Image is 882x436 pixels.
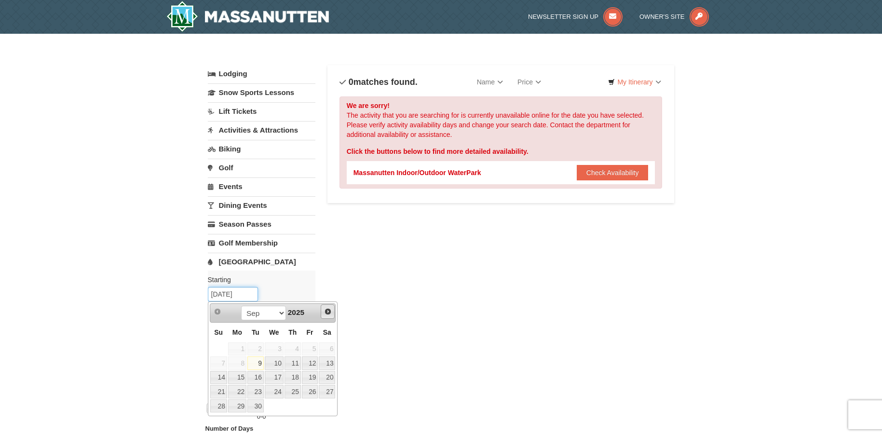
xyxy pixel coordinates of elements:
span: 4 [285,342,301,356]
a: Price [510,72,548,92]
a: 10 [265,356,284,370]
a: 23 [247,385,264,398]
span: Newsletter Sign Up [528,13,598,20]
span: Prev [214,308,221,315]
a: Golf [208,159,315,177]
a: [GEOGRAPHIC_DATA] [208,253,315,271]
a: 9 [247,356,264,370]
a: Activities & Attractions [208,121,315,139]
div: Click the buttons below to find more detailed availability. [347,147,655,156]
button: Check Availability [577,165,649,180]
a: Lodging [208,65,315,82]
div: Massanutten Indoor/Outdoor WaterPark [353,168,481,177]
a: 29 [228,399,246,413]
span: Sunday [214,328,223,336]
a: 11 [285,356,301,370]
a: 24 [265,385,284,398]
div: The activity that you are searching for is currently unavailable online for the date you have sel... [339,96,663,189]
span: Thursday [288,328,297,336]
a: 30 [247,399,264,413]
span: Next [324,308,332,315]
a: Snow Sports Lessons [208,83,315,101]
a: Massanutten Resort [166,1,329,32]
strong: Number of Days [205,425,254,432]
a: 26 [302,385,318,398]
a: Lift Tickets [208,102,315,120]
span: Wednesday [269,328,279,336]
a: Dining Events [208,196,315,214]
span: 0 [262,413,266,420]
a: 18 [285,371,301,384]
a: 12 [302,356,318,370]
span: Friday [307,328,313,336]
a: 25 [285,385,301,398]
span: 8 [228,356,246,370]
span: 3 [265,342,284,356]
a: Owner's Site [639,13,709,20]
img: Massanutten Resort Logo [166,1,329,32]
a: 13 [319,356,335,370]
a: 28 [210,399,227,413]
span: Monday [232,328,242,336]
span: 5 [302,342,318,356]
a: Next [321,304,335,319]
h4: matches found. [339,77,418,87]
a: 20 [319,371,335,384]
span: Saturday [323,328,331,336]
a: 15 [228,371,246,384]
a: 16 [247,371,264,384]
span: Tuesday [252,328,259,336]
a: Name [470,72,510,92]
a: 14 [210,371,227,384]
a: 21 [210,385,227,398]
span: 1 [228,342,246,356]
span: 2 [247,342,264,356]
a: My Itinerary [602,75,667,89]
a: 27 [319,385,335,398]
a: 22 [228,385,246,398]
a: Events [208,177,315,195]
a: Season Passes [208,215,315,233]
span: Owner's Site [639,13,685,20]
label: Starting [208,275,308,285]
a: 19 [302,371,318,384]
a: 17 [265,371,284,384]
strong: We are sorry! [347,102,390,109]
a: Golf Membership [208,234,315,252]
a: Newsletter Sign Up [528,13,623,20]
span: 7 [210,356,227,370]
span: 2025 [288,308,304,316]
span: 6 [319,342,335,356]
span: 0 [349,77,353,87]
a: Biking [208,140,315,158]
label: - [208,412,315,422]
span: 0 [257,413,260,420]
a: Prev [211,305,225,318]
